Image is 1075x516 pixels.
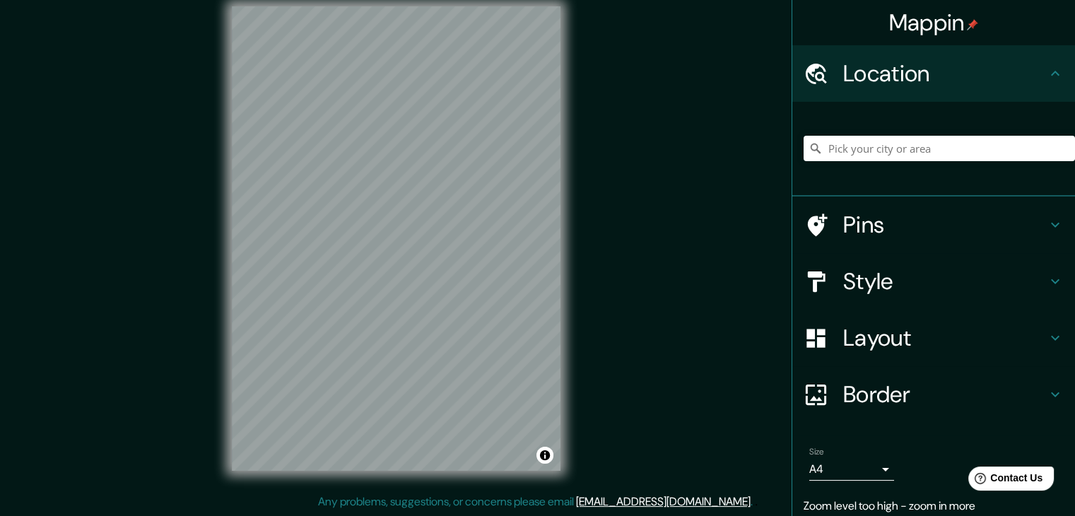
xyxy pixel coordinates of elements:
div: A4 [809,458,894,481]
h4: Border [843,380,1047,409]
label: Size [809,446,824,458]
div: Location [792,45,1075,102]
p: Any problems, suggestions, or concerns please email . [318,493,753,510]
div: Layout [792,310,1075,366]
h4: Style [843,267,1047,295]
h4: Layout [843,324,1047,352]
h4: Pins [843,211,1047,239]
p: Zoom level too high - zoom in more [804,498,1064,515]
img: pin-icon.png [967,19,978,30]
canvas: Map [232,6,560,471]
a: [EMAIL_ADDRESS][DOMAIN_NAME] [576,494,751,509]
div: Style [792,253,1075,310]
iframe: Help widget launcher [949,461,1059,500]
button: Toggle attribution [536,447,553,464]
h4: Mappin [889,8,979,37]
h4: Location [843,59,1047,88]
div: . [755,493,758,510]
div: Border [792,366,1075,423]
div: Pins [792,197,1075,253]
input: Pick your city or area [804,136,1075,161]
div: . [753,493,755,510]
